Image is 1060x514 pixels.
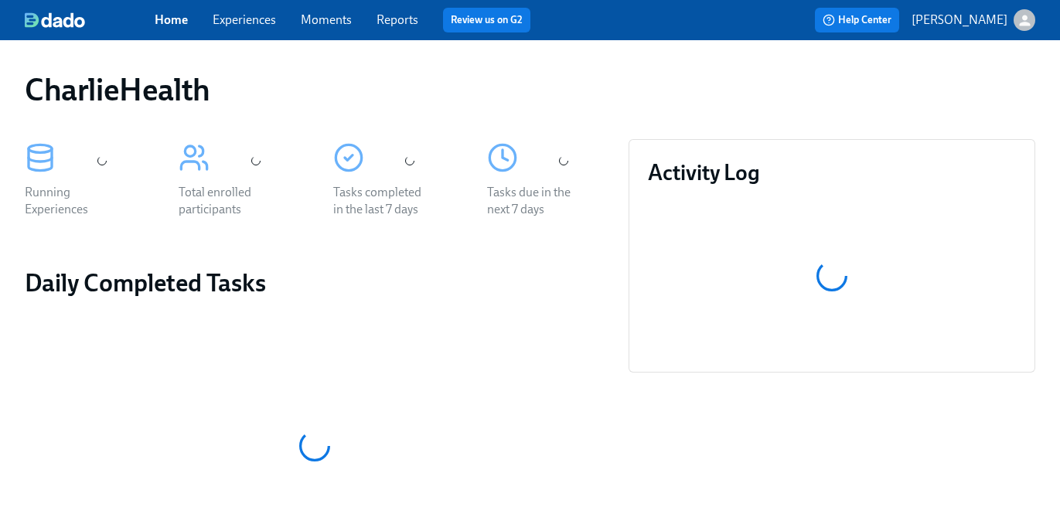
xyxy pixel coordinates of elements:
a: dado [25,12,155,28]
a: Moments [301,12,352,27]
div: Running Experiences [25,184,124,218]
div: Tasks due in the next 7 days [487,184,586,218]
div: Tasks completed in the last 7 days [333,184,432,218]
a: Reports [377,12,418,27]
h3: Activity Log [648,158,1016,186]
span: Help Center [823,12,891,28]
a: Home [155,12,188,27]
button: Help Center [815,8,899,32]
button: [PERSON_NAME] [912,9,1035,31]
h1: CharlieHealth [25,71,210,108]
div: Total enrolled participants [179,184,278,218]
button: Review us on G2 [443,8,530,32]
h2: Daily Completed Tasks [25,267,604,298]
a: Review us on G2 [451,12,523,28]
p: [PERSON_NAME] [912,12,1007,29]
img: dado [25,12,85,28]
a: Experiences [213,12,276,27]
